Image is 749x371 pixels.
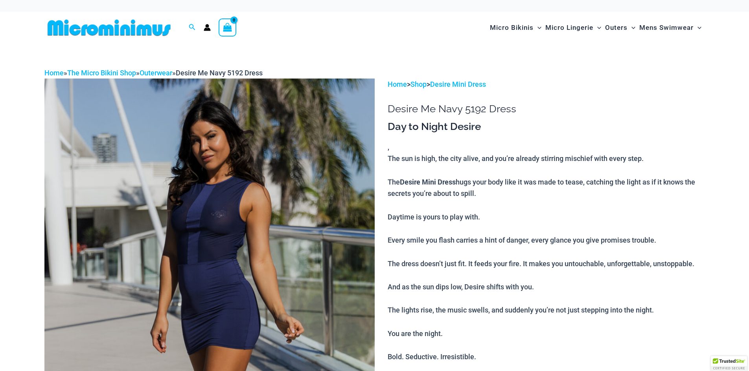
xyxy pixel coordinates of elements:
span: Outers [605,18,628,38]
span: Menu Toggle [534,18,541,38]
a: Home [388,80,407,88]
a: OutersMenu ToggleMenu Toggle [603,16,637,40]
a: Micro BikinisMenu ToggleMenu Toggle [488,16,543,40]
h3: Day to Night Desire [388,120,705,133]
a: Desire Mini Dress [430,80,486,88]
img: MM SHOP LOGO FLAT [44,19,174,37]
span: Mens Swimwear [639,18,694,38]
a: Home [44,69,64,77]
a: Account icon link [204,24,211,31]
a: Micro LingerieMenu ToggleMenu Toggle [543,16,603,40]
span: » » » [44,69,263,77]
span: Menu Toggle [628,18,635,38]
a: View Shopping Cart, empty [219,18,237,37]
h1: Desire Me Navy 5192 Dress [388,103,705,115]
span: Micro Bikinis [490,18,534,38]
span: Menu Toggle [694,18,701,38]
nav: Site Navigation [487,15,705,41]
a: The Micro Bikini Shop [67,69,136,77]
a: Search icon link [189,23,196,33]
a: Mens SwimwearMenu ToggleMenu Toggle [637,16,703,40]
p: > > [388,79,705,90]
a: Shop [410,80,427,88]
div: TrustedSite Certified [711,356,747,371]
a: Outerwear [140,69,172,77]
b: Desire Mini Dress [400,177,456,186]
span: Micro Lingerie [545,18,593,38]
span: Desire Me Navy 5192 Dress [176,69,263,77]
span: Menu Toggle [593,18,601,38]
